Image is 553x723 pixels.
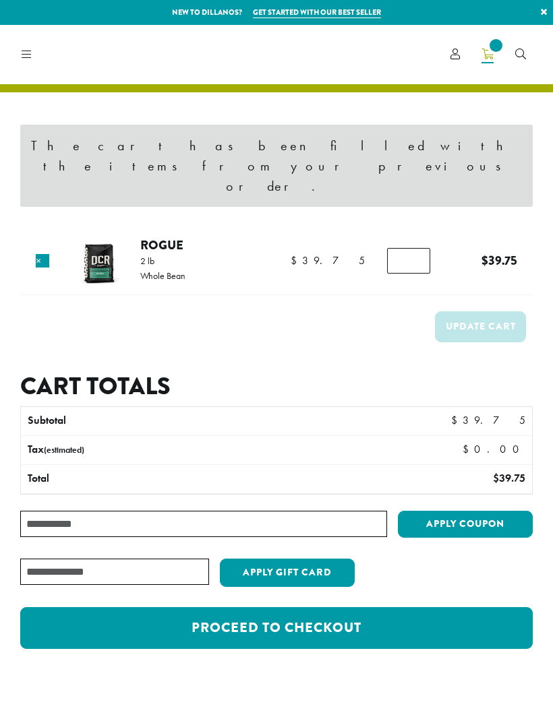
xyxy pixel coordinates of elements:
[20,607,533,649] a: Proceed to checkout
[68,232,128,292] img: Rogue
[493,471,525,485] bdi: 39.75
[140,271,185,280] p: Whole Bean
[463,442,525,456] bdi: 0.00
[21,465,328,493] th: Total
[451,413,463,427] span: $
[504,43,537,65] a: Search
[44,444,84,455] small: (estimated)
[398,511,533,538] button: Apply coupon
[291,253,365,268] bdi: 39.75
[140,236,183,254] a: Rogue
[435,311,526,342] button: Update cart
[253,7,381,18] a: Get started with our best seller
[493,471,499,485] span: $
[36,254,49,268] a: Remove this item
[140,256,185,265] p: 2 lb
[20,125,533,207] div: The cart has been filled with the items from your previous order.
[387,248,430,274] input: Product quantity
[451,413,525,427] bdi: 39.75
[463,442,474,456] span: $
[21,407,328,435] th: Subtotal
[20,372,533,401] h2: Cart totals
[21,436,384,464] th: Tax
[482,251,517,270] bdi: 39.75
[291,253,302,268] span: $
[482,251,488,270] span: $
[220,559,355,587] button: Apply Gift Card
